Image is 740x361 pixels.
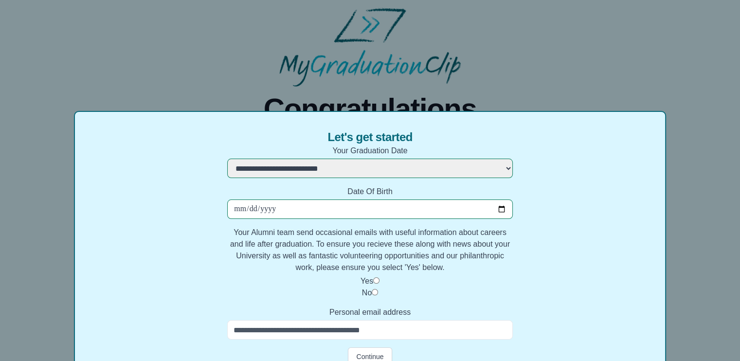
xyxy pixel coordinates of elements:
[227,227,512,273] label: Your Alumni team send occasional emails with useful information about careers and life after grad...
[227,145,512,157] label: Your Graduation Date
[362,289,372,297] label: No
[361,277,373,285] label: Yes
[327,129,412,145] span: Let's get started
[227,307,512,318] label: Personal email address
[227,186,512,198] label: Date Of Birth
